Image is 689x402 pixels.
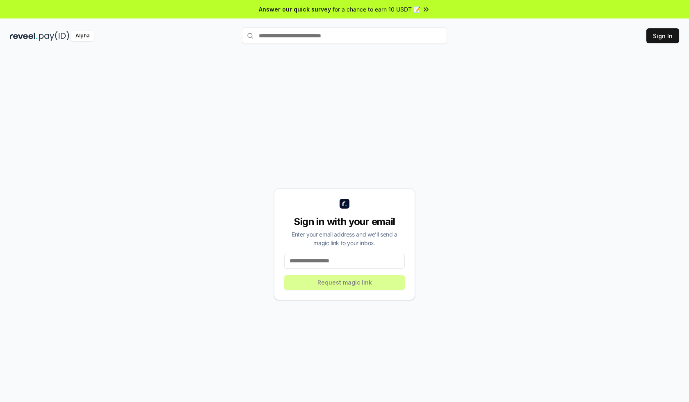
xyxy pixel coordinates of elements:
[284,215,405,228] div: Sign in with your email
[10,31,37,41] img: reveel_dark
[259,5,331,14] span: Answer our quick survey
[284,230,405,247] div: Enter your email address and we’ll send a magic link to your inbox.
[646,28,679,43] button: Sign In
[71,31,94,41] div: Alpha
[340,199,349,209] img: logo_small
[333,5,420,14] span: for a chance to earn 10 USDT 📝
[39,31,69,41] img: pay_id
